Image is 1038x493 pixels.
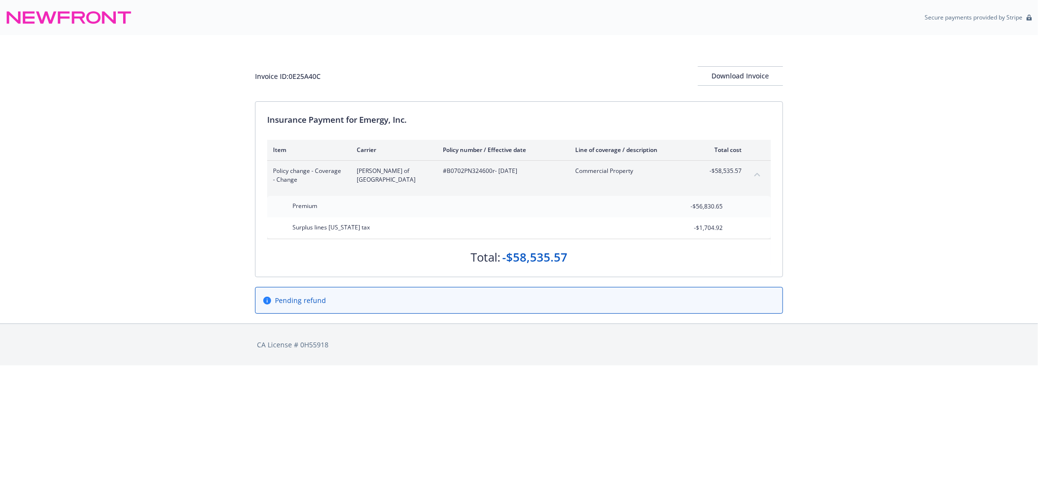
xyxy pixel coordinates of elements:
div: Download Invoice [698,67,783,85]
span: [PERSON_NAME] of [GEOGRAPHIC_DATA] [357,167,427,184]
button: collapse content [749,167,765,182]
div: Policy number / Effective date [443,146,560,154]
div: -$58,535.57 [502,249,567,265]
div: Insurance Payment for Emergy, Inc. [267,114,771,126]
div: Carrier [357,146,427,154]
input: 0.00 [665,221,728,235]
span: Premium [292,202,317,210]
div: Item [273,146,341,154]
span: Surplus lines [US_STATE] tax [292,223,370,231]
span: -$58,535.57 [705,167,742,175]
span: Pending refund [275,295,326,305]
span: Commercial Property [575,167,690,175]
div: Total cost [705,146,742,154]
p: Secure payments provided by Stripe [925,13,1022,21]
div: Invoice ID: 0E25A40C [255,71,321,81]
span: Policy change - Coverage - Change [273,167,341,184]
button: Download Invoice [698,66,783,86]
div: Line of coverage / description [575,146,690,154]
span: #B0702PN324600r - [DATE] [443,167,560,175]
div: Total: [471,249,500,265]
input: 0.00 [665,199,728,214]
div: CA License # 0H55918 [257,340,781,350]
div: Policy change - Coverage - Change[PERSON_NAME] of [GEOGRAPHIC_DATA]#B0702PN324600r- [DATE]Commerc... [267,161,771,190]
